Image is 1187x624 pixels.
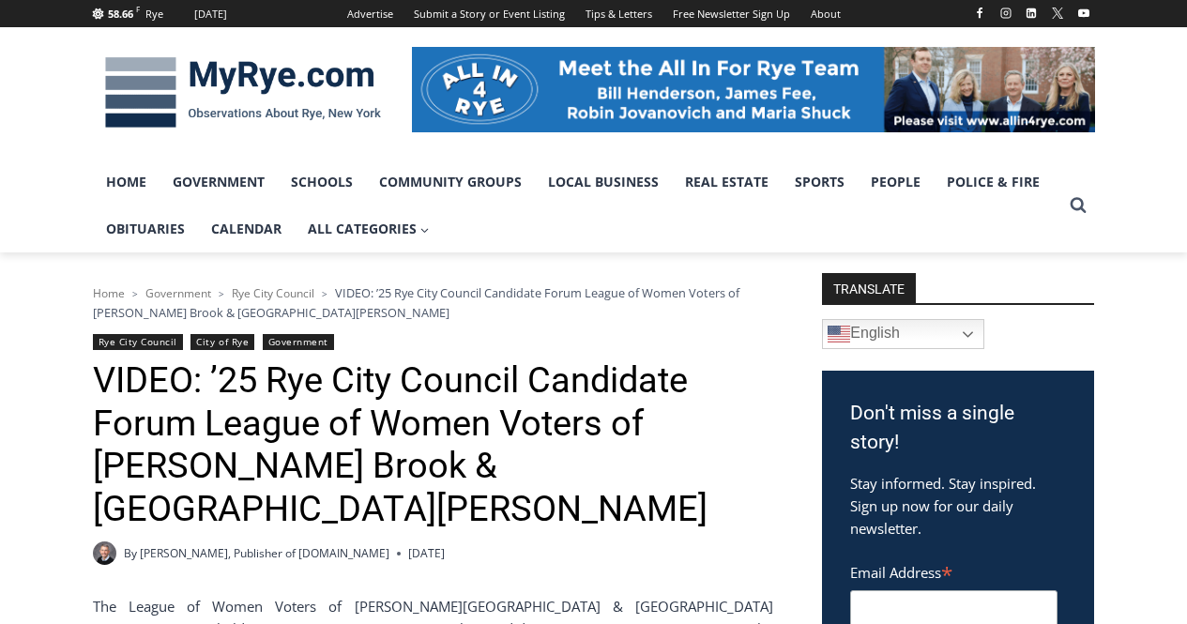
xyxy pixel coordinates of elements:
a: YouTube [1073,2,1095,24]
a: [PERSON_NAME], Publisher of [DOMAIN_NAME] [140,545,389,561]
strong: TRANSLATE [822,273,916,303]
a: Real Estate [672,159,782,205]
a: Rye City Council [93,334,183,350]
a: X [1046,2,1069,24]
nav: Primary Navigation [93,159,1061,253]
span: All Categories [308,219,430,239]
a: Facebook [968,2,991,24]
h1: VIDEO: ’25 Rye City Council Candidate Forum League of Women Voters of [PERSON_NAME] Brook & [GEOG... [93,359,773,530]
p: Stay informed. Stay inspired. Sign up now for our daily newsletter. [850,472,1066,540]
a: Government [263,334,334,350]
a: Local Business [535,159,672,205]
a: Government [160,159,278,205]
a: People [858,159,934,205]
span: 58.66 [108,7,133,21]
a: Police & Fire [934,159,1053,205]
a: Home [93,285,125,301]
a: Home [93,159,160,205]
a: Calendar [198,205,295,252]
a: All Categories [295,205,443,252]
span: VIDEO: ’25 Rye City Council Candidate Forum League of Women Voters of [PERSON_NAME] Brook & [GEOG... [93,284,739,320]
a: English [822,319,984,349]
div: [DATE] [194,6,227,23]
a: Sports [782,159,858,205]
img: All in for Rye [412,47,1095,131]
a: Obituaries [93,205,198,252]
a: Rye City Council [232,285,314,301]
time: [DATE] [408,544,445,562]
span: > [132,287,138,300]
a: Author image [93,541,116,565]
span: By [124,544,137,562]
a: Community Groups [366,159,535,205]
a: Schools [278,159,366,205]
img: en [828,323,850,345]
label: Email Address [850,554,1058,587]
button: View Search Form [1061,189,1095,222]
a: Instagram [995,2,1017,24]
a: Government [145,285,211,301]
img: MyRye.com [93,44,393,142]
span: > [322,287,327,300]
span: > [219,287,224,300]
nav: Breadcrumbs [93,283,773,322]
a: City of Rye [190,334,254,350]
a: Linkedin [1020,2,1042,24]
span: F [136,4,140,14]
div: Rye [145,6,163,23]
h3: Don't miss a single story! [850,399,1066,458]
